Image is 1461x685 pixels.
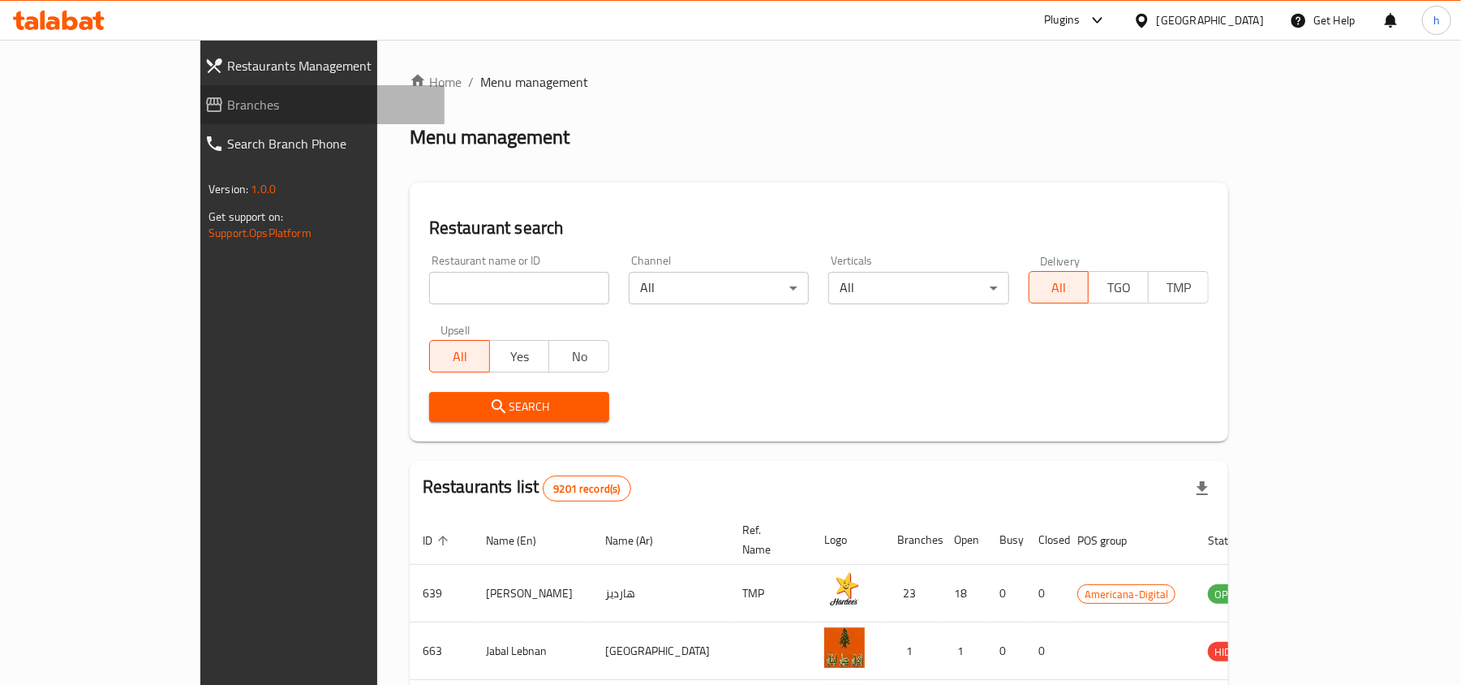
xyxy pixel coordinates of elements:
[208,206,283,227] span: Get support on:
[473,623,592,680] td: Jabal Lebnan
[884,623,941,680] td: 1
[486,531,557,550] span: Name (En)
[592,623,729,680] td: [GEOGRAPHIC_DATA]
[828,272,1008,304] div: All
[1025,515,1064,565] th: Closed
[543,476,630,502] div: Total records count
[811,515,884,565] th: Logo
[1433,11,1440,29] span: h
[986,565,1025,623] td: 0
[884,565,941,623] td: 23
[1040,255,1081,266] label: Delivery
[629,272,809,304] div: All
[605,531,674,550] span: Name (Ar)
[824,627,865,668] img: Jabal Lebnan
[489,340,550,373] button: Yes
[440,324,471,335] label: Upsell
[1025,623,1064,680] td: 0
[986,623,1025,680] td: 0
[227,95,432,114] span: Branches
[208,179,248,200] span: Version:
[410,124,569,150] h2: Menu management
[941,623,986,680] td: 1
[1157,11,1264,29] div: [GEOGRAPHIC_DATA]
[227,134,432,153] span: Search Branch Phone
[824,570,865,610] img: Hardee's
[941,515,986,565] th: Open
[1208,531,1261,550] span: Status
[1155,276,1202,299] span: TMP
[1208,642,1257,661] div: HIDDEN
[410,72,1228,92] nav: breadcrumb
[544,481,630,497] span: 9201 record(s)
[548,340,609,373] button: No
[429,340,490,373] button: All
[941,565,986,623] td: 18
[429,216,1209,240] h2: Restaurant search
[191,124,445,163] a: Search Branch Phone
[1183,469,1222,508] div: Export file
[429,272,609,304] input: Search for restaurant name or ID..
[191,46,445,85] a: Restaurants Management
[1148,271,1209,304] button: TMP
[1029,271,1089,304] button: All
[1208,584,1248,604] div: OPEN
[227,56,432,75] span: Restaurants Management
[1095,276,1142,299] span: TGO
[556,345,603,368] span: No
[468,72,474,92] li: /
[986,515,1025,565] th: Busy
[1025,565,1064,623] td: 0
[423,531,453,550] span: ID
[473,565,592,623] td: [PERSON_NAME]
[742,520,792,559] span: Ref. Name
[191,85,445,124] a: Branches
[1208,643,1257,661] span: HIDDEN
[423,475,631,502] h2: Restaurants list
[480,72,588,92] span: Menu management
[592,565,729,623] td: هارديز
[442,397,596,417] span: Search
[1088,271,1149,304] button: TGO
[1044,11,1080,30] div: Plugins
[729,565,811,623] td: TMP
[1077,531,1148,550] span: POS group
[884,515,941,565] th: Branches
[208,222,312,243] a: Support.OpsPlatform
[1078,585,1175,604] span: Americana-Digital
[496,345,544,368] span: Yes
[251,179,276,200] span: 1.0.0
[429,392,609,422] button: Search
[1036,276,1083,299] span: All
[1208,585,1248,604] span: OPEN
[436,345,483,368] span: All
